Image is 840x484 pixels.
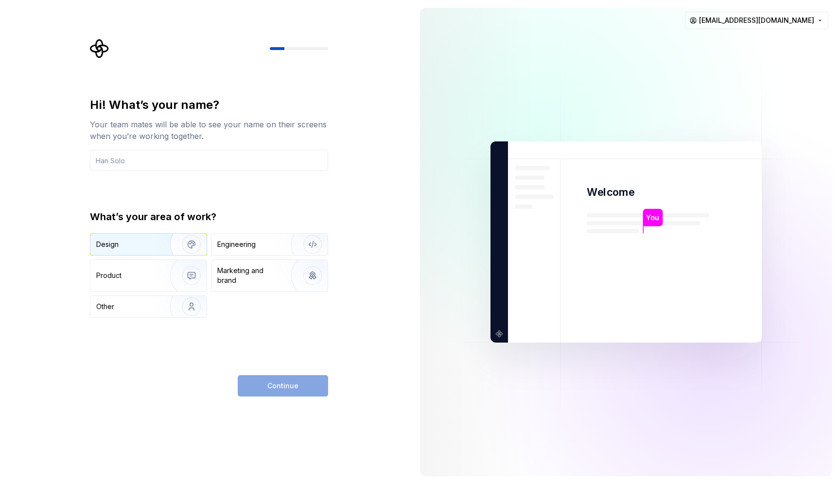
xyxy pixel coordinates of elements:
div: Design [96,240,119,249]
p: Welcome [587,185,634,199]
button: [EMAIL_ADDRESS][DOMAIN_NAME] [685,12,828,29]
div: Your team mates will be able to see your name on their screens when you’re working together. [90,119,328,142]
div: Product [96,271,122,280]
div: Marketing and brand [217,266,283,285]
span: [EMAIL_ADDRESS][DOMAIN_NAME] [699,16,814,25]
div: Engineering [217,240,256,249]
input: Han Solo [90,150,328,171]
div: Other [96,302,114,311]
div: Hi! What’s your name? [90,97,328,113]
div: What’s your area of work? [90,210,328,224]
svg: Supernova Logo [90,39,109,58]
p: You [646,212,659,223]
